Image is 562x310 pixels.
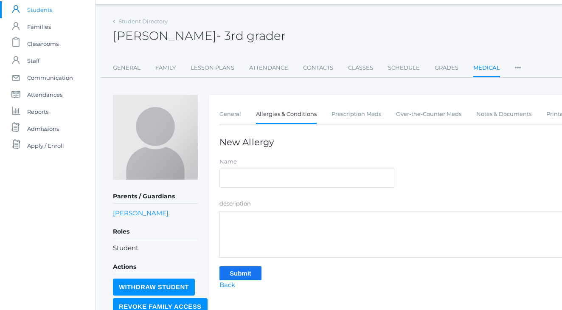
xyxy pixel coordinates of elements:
[219,200,251,208] label: description
[216,28,286,43] span: - 3rd grader
[348,59,373,76] a: Classes
[27,69,73,86] span: Communication
[219,106,241,123] a: General
[249,59,288,76] a: Attendance
[435,59,458,76] a: Grades
[388,59,420,76] a: Schedule
[27,52,39,69] span: Staff
[113,95,198,180] img: Francisco Lopez
[256,106,317,124] a: Allergies & Conditions
[27,103,48,120] span: Reports
[27,1,52,18] span: Students
[113,260,198,274] h5: Actions
[27,120,59,137] span: Admissions
[476,106,531,123] a: Notes & Documents
[113,225,198,239] h5: Roles
[113,59,140,76] a: General
[396,106,461,123] a: Over-the-Counter Meds
[219,281,235,289] a: Back
[27,137,64,154] span: Apply / Enroll
[113,279,195,296] input: Withdraw Student
[118,18,168,25] a: Student Directory
[113,29,286,42] h2: [PERSON_NAME]
[113,243,198,253] li: Student
[113,189,198,204] h5: Parents / Guardians
[219,158,237,166] label: Name
[332,106,381,123] a: Prescription Meds
[473,59,500,78] a: Medical
[155,59,176,76] a: Family
[303,59,333,76] a: Contacts
[27,86,62,103] span: Attendances
[113,208,169,218] a: [PERSON_NAME]
[191,59,234,76] a: Lesson Plans
[27,35,59,52] span: Classrooms
[27,18,51,35] span: Families
[219,266,261,280] input: Submit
